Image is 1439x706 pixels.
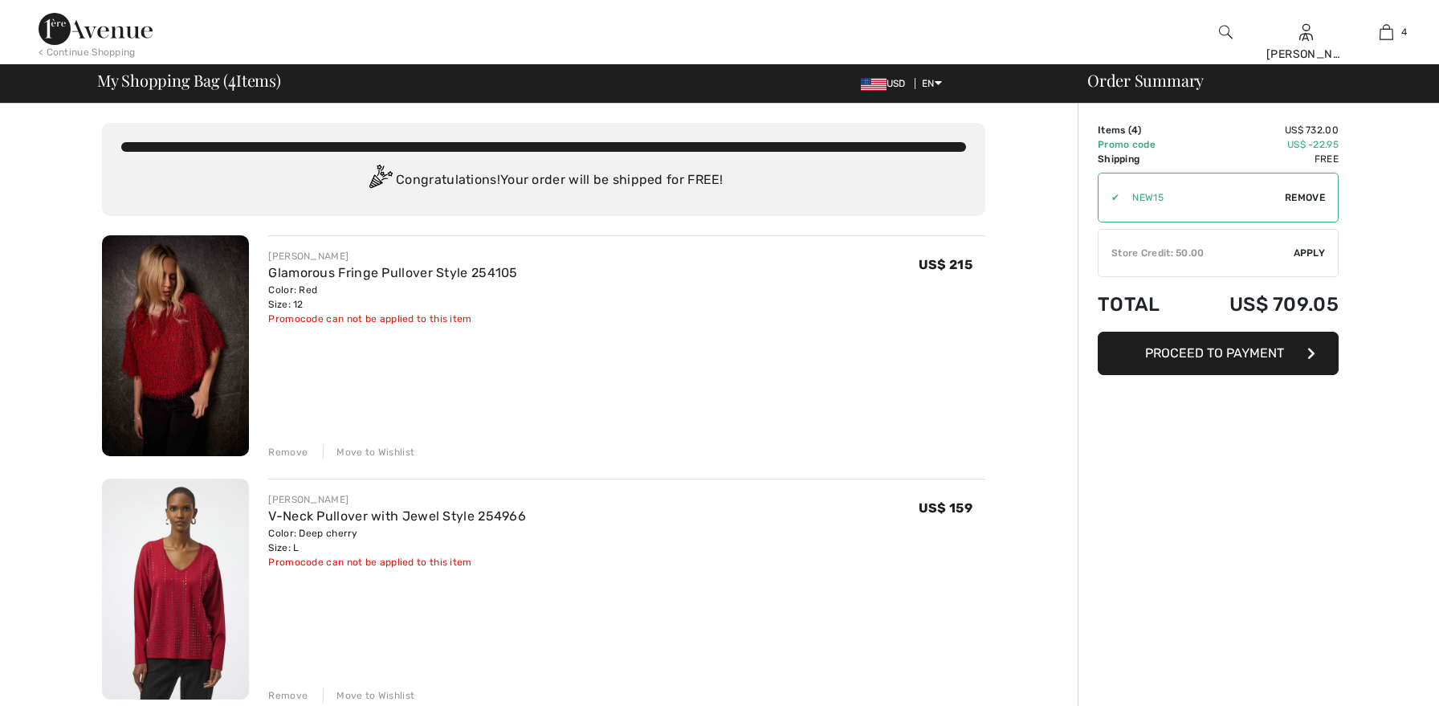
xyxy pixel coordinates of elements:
[1185,137,1339,152] td: US$ -22.95
[1380,22,1393,42] img: My Bag
[1294,246,1326,260] span: Apply
[1098,152,1185,166] td: Shipping
[268,283,517,312] div: Color: Red Size: 12
[1401,25,1407,39] span: 4
[1099,190,1119,205] div: ✔
[1119,173,1285,222] input: Promo code
[1299,24,1313,39] a: Sign In
[268,508,526,524] a: V-Neck Pullover with Jewel Style 254966
[268,526,526,555] div: Color: Deep cherry Size: L
[1185,123,1339,137] td: US$ 732.00
[39,45,136,59] div: < Continue Shopping
[1098,137,1185,152] td: Promo code
[97,72,281,88] span: My Shopping Bag ( Items)
[861,78,912,89] span: USD
[861,78,887,91] img: US Dollar
[1185,152,1339,166] td: Free
[268,265,517,280] a: Glamorous Fringe Pullover Style 254105
[121,165,966,197] div: Congratulations! Your order will be shipped for FREE!
[102,235,249,456] img: Glamorous Fringe Pullover Style 254105
[1131,124,1138,136] span: 4
[919,500,972,516] span: US$ 159
[228,68,236,89] span: 4
[268,492,526,507] div: [PERSON_NAME]
[268,249,517,263] div: [PERSON_NAME]
[323,445,414,459] div: Move to Wishlist
[1098,277,1185,332] td: Total
[268,555,526,569] div: Promocode can not be applied to this item
[268,445,308,459] div: Remove
[919,257,972,272] span: US$ 215
[268,688,308,703] div: Remove
[1099,246,1294,260] div: Store Credit: 50.00
[1347,22,1425,42] a: 4
[1266,29,1345,63] div: A [PERSON_NAME]
[1285,190,1325,205] span: Remove
[1098,332,1339,375] button: Proceed to Payment
[39,13,153,45] img: 1ère Avenue
[268,312,517,326] div: Promocode can not be applied to this item
[1068,72,1429,88] div: Order Summary
[1145,345,1284,361] span: Proceed to Payment
[1219,22,1233,42] img: search the website
[1098,123,1185,137] td: Items ( )
[922,78,942,89] span: EN
[323,688,414,703] div: Move to Wishlist
[1185,277,1339,332] td: US$ 709.05
[102,479,249,700] img: V-Neck Pullover with Jewel Style 254966
[364,165,396,197] img: Congratulation2.svg
[1299,22,1313,42] img: My Info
